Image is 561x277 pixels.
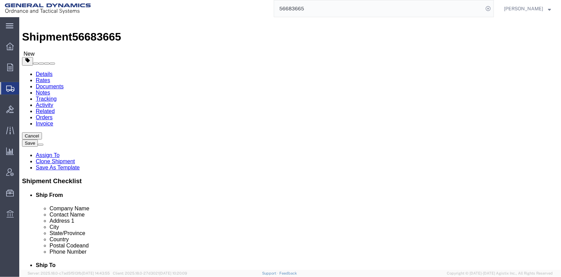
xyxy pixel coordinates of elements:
iframe: FS Legacy Container [19,17,561,270]
span: Client: 2025.18.0-27d3021 [113,271,187,275]
span: Server: 2025.18.0-c7ad5f513fb [28,271,110,275]
button: [PERSON_NAME] [504,4,551,13]
span: [DATE] 14:43:55 [82,271,110,275]
img: logo [5,3,91,14]
span: Tim Schaffer [504,5,543,12]
span: Copyright © [DATE]-[DATE] Agistix Inc., All Rights Reserved [447,270,553,276]
input: Search for shipment number, reference number [274,0,483,17]
span: [DATE] 10:20:09 [159,271,187,275]
a: Feedback [279,271,297,275]
a: Support [262,271,279,275]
